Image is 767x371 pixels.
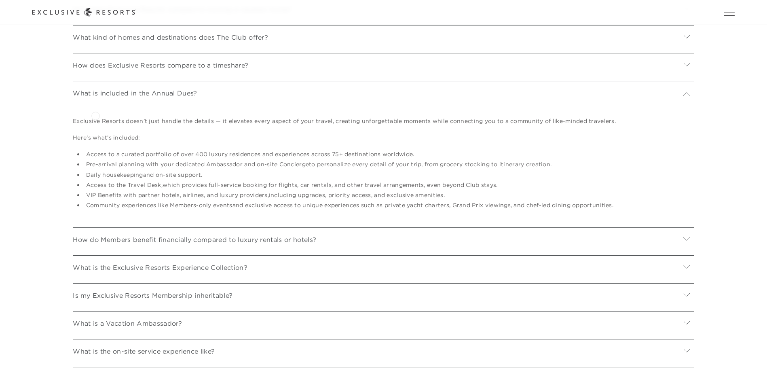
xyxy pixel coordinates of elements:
strong: Pre-arrival planning with your dedicated Ambassador and on-site Concierge [86,161,309,168]
li: and on-site support. [84,171,674,179]
strong: Community experiences like Members-only events [86,201,232,209]
p: Exclusive Resorts doesn’t just handle the details — it elevates every aspect of your travel, crea... [73,117,674,125]
p: How does Exclusive Resorts compare to a timeshare? [73,60,248,70]
p: Here’s what’s included: [73,134,674,142]
strong: Access to a curated portfolio of over 400 luxury residences and experiences across 75+ destinatio... [86,151,414,158]
p: What kind of homes and destinations does The Club offer? [73,32,268,42]
li: including upgrades, priority access, and exclusive amenities. [84,191,674,199]
p: What is the on-site service experience like? [73,346,215,356]
button: Open navigation [724,10,735,15]
p: Is my Exclusive Resorts Membership inheritable? [73,290,232,300]
li: and exclusive access to unique experiences such as private yacht charters, Grand Prix viewings, a... [84,201,674,210]
li: which provides full-service booking for flights, car rentals, and other travel arrangements, even... [84,181,674,189]
p: What is the Exclusive Resorts Experience Collection? [73,263,247,272]
strong: Daily housekeeping [86,171,143,178]
p: What is included in the Annual Dues? [73,88,197,98]
strong: VIP Benefits with partner hotels, airlines, and luxury providers, [86,191,269,199]
p: What is a Vacation Ambassador? [73,318,182,328]
li: to personalize every detail of your trip, from grocery stocking to itinerary creation. [84,160,674,169]
p: How do Members benefit financially compared to luxury rentals or hotels? [73,235,316,244]
strong: Access to the Travel Desk, [86,181,163,189]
